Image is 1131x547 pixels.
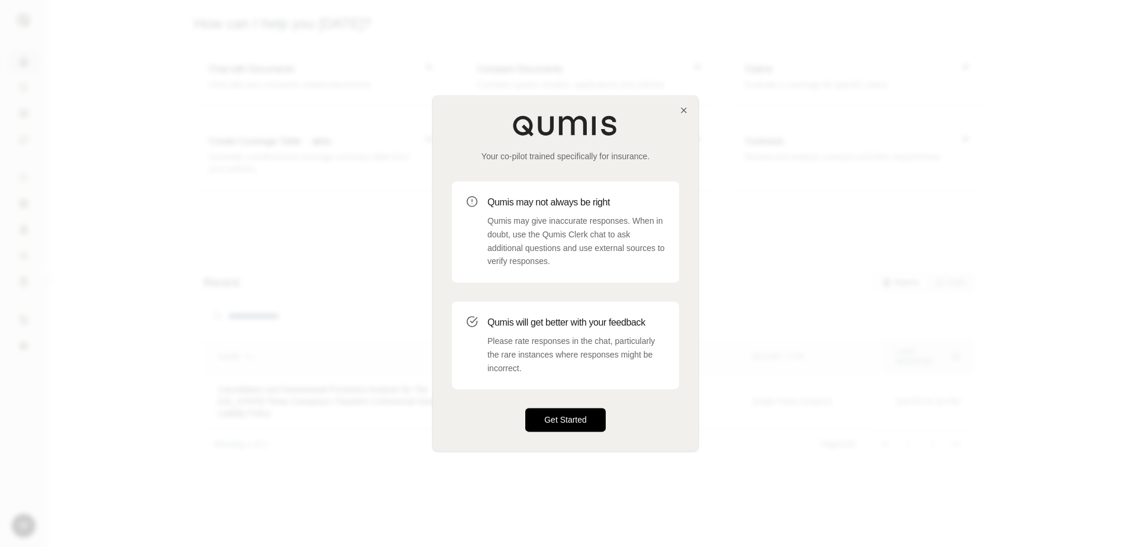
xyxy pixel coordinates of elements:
[525,408,606,432] button: Get Started
[487,334,665,375] p: Please rate responses in the chat, particularly the rare instances where responses might be incor...
[487,214,665,268] p: Qumis may give inaccurate responses. When in doubt, use the Qumis Clerk chat to ask additional qu...
[487,195,665,210] h3: Qumis may not always be right
[452,150,679,162] p: Your co-pilot trained specifically for insurance.
[487,316,665,330] h3: Qumis will get better with your feedback
[512,115,619,136] img: Qumis Logo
